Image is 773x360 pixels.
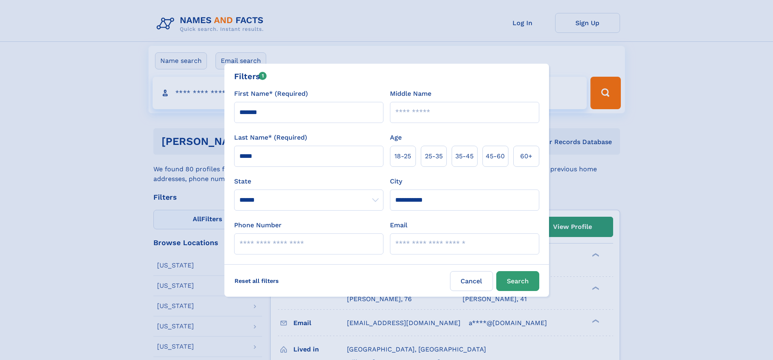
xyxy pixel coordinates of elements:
label: Age [390,133,402,142]
span: 35‑45 [455,151,474,161]
label: Reset all filters [229,271,284,291]
button: Search [496,271,539,291]
label: Email [390,220,407,230]
label: City [390,177,402,186]
span: 25‑35 [425,151,443,161]
label: Last Name* (Required) [234,133,307,142]
label: Middle Name [390,89,431,99]
span: 60+ [520,151,532,161]
label: First Name* (Required) [234,89,308,99]
span: 18‑25 [394,151,411,161]
label: State [234,177,383,186]
div: Filters [234,70,267,82]
label: Cancel [450,271,493,291]
span: 45‑60 [486,151,505,161]
label: Phone Number [234,220,282,230]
